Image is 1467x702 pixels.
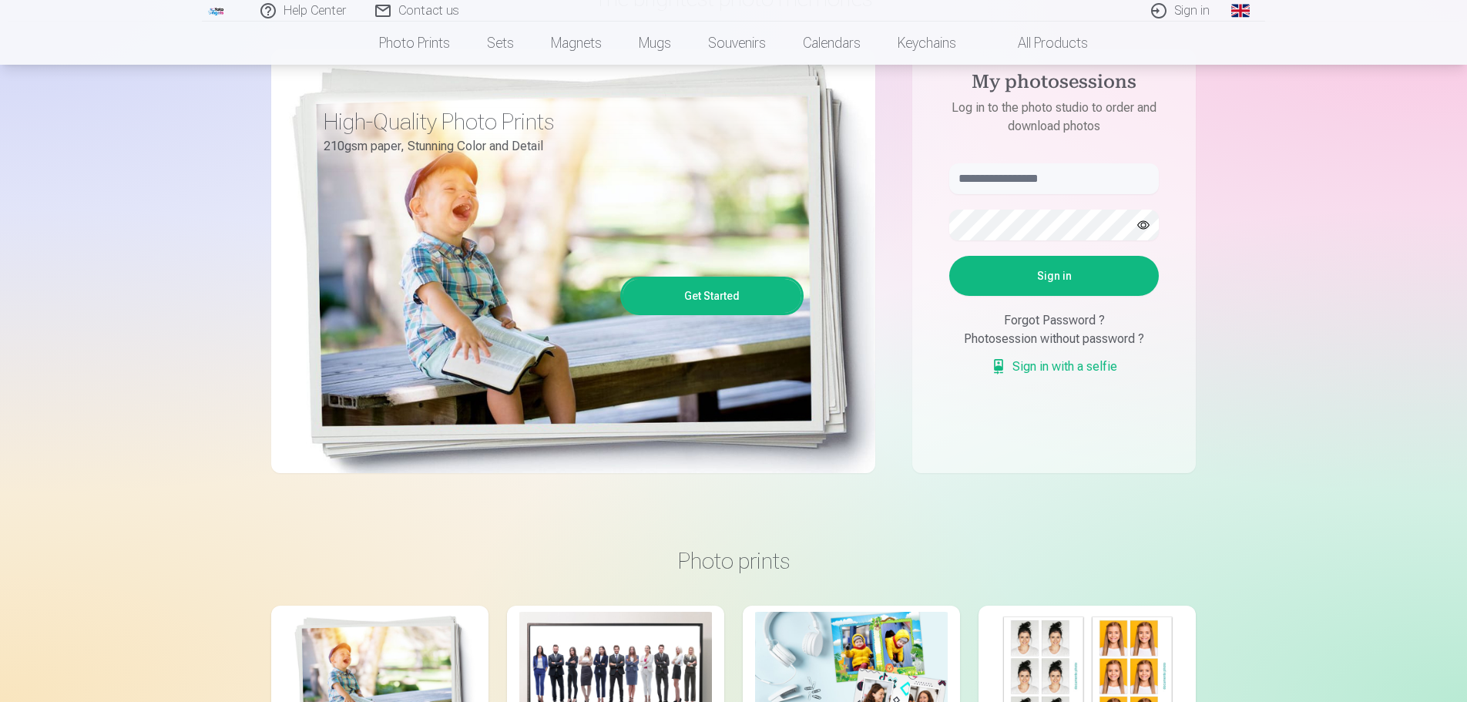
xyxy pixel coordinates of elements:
[208,6,225,15] img: /fa2
[949,256,1159,296] button: Sign in
[324,136,792,157] p: 210gsm paper, Stunning Color and Detail
[934,99,1174,136] p: Log in to the photo studio to order and download photos
[620,22,690,65] a: Mugs
[690,22,784,65] a: Souvenirs
[991,358,1117,376] a: Sign in with a selfie
[949,330,1159,348] div: Photosession without password ?
[468,22,532,65] a: Sets
[975,22,1106,65] a: All products
[949,311,1159,330] div: Forgot Password ?
[324,108,792,136] h3: High-Quality Photo Prints
[784,22,879,65] a: Calendars
[361,22,468,65] a: Photo prints
[623,279,801,313] a: Get Started
[934,71,1174,99] h4: My photosessions
[284,547,1183,575] h3: Photo prints
[879,22,975,65] a: Keychains
[532,22,620,65] a: Magnets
